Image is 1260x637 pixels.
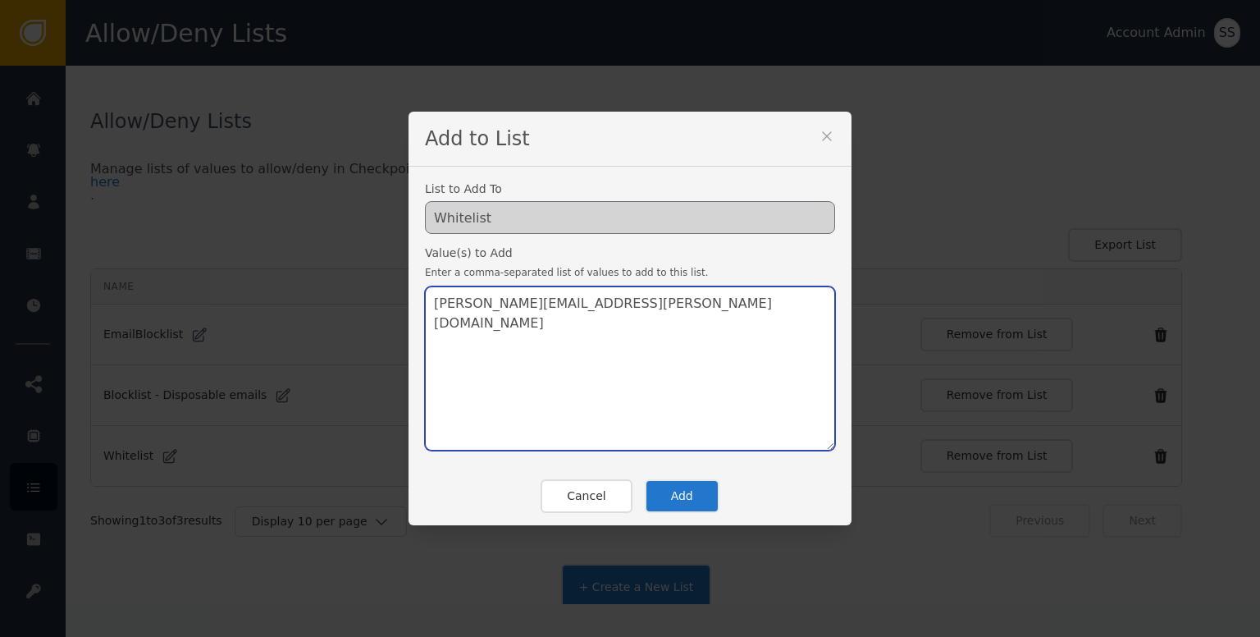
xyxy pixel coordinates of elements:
[541,479,632,513] button: Cancel
[425,247,835,259] label: Value(s) to Add
[645,479,719,513] button: Add
[425,265,835,280] span: Enter a comma-separated list of values to add to this list.
[425,286,835,451] textarea: [PERSON_NAME][EMAIL_ADDRESS][PERSON_NAME][DOMAIN_NAME]
[425,183,835,195] label: List to Add To
[409,112,851,167] div: Add to List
